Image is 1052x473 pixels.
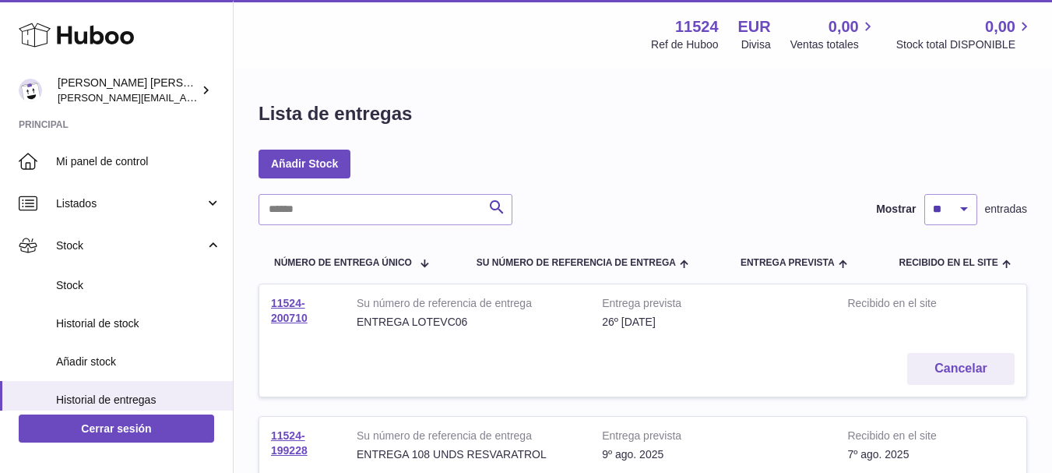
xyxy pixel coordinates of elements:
div: Divisa [741,37,771,52]
span: Stock [56,238,205,253]
strong: Entrega prevista [602,296,824,315]
span: Añadir stock [56,355,221,369]
a: 0,00 Ventas totales [790,16,877,52]
a: 0,00 Stock total DISPONIBLE [896,16,1033,52]
div: ENTREGA LOTEVC06 [357,315,579,330]
div: ENTREGA 108 UNDS RESVARATROL [357,447,579,462]
span: Stock total DISPONIBLE [896,37,1033,52]
div: [PERSON_NAME] [PERSON_NAME] [58,76,198,105]
span: Stock [56,278,221,293]
div: Ref de Huboo [651,37,718,52]
a: Cerrar sesión [19,415,214,443]
h1: Lista de entregas [259,101,412,126]
label: Mostrar [876,202,916,217]
strong: Entrega prevista [602,429,824,447]
span: Listados [56,196,205,211]
a: 11524-199228 [271,429,308,457]
span: [PERSON_NAME][EMAIL_ADDRESS][DOMAIN_NAME] [58,91,312,104]
strong: Recibido en el site [847,296,962,315]
button: Cancelar [907,353,1015,385]
span: Historial de stock [56,316,221,331]
a: Añadir Stock [259,150,350,178]
span: Número de entrega único [274,258,412,268]
span: Historial de entregas [56,393,221,408]
span: 7º ago. 2025 [847,448,909,461]
span: 0,00 [829,16,859,37]
strong: Su número de referencia de entrega [357,429,579,447]
strong: EUR [738,16,771,37]
strong: Su número de referencia de entrega [357,296,579,315]
span: Ventas totales [790,37,877,52]
div: 9º ago. 2025 [602,447,824,462]
span: Entrega prevista [741,258,835,268]
img: marie@teitv.com [19,79,42,102]
a: 11524-200710 [271,297,308,324]
div: 26º [DATE] [602,315,824,330]
span: Mi panel de control [56,154,221,169]
strong: Recibido en el site [847,429,962,447]
span: Recibido en el site [899,258,998,268]
strong: 11524 [675,16,719,37]
span: 0,00 [985,16,1015,37]
span: entradas [985,202,1027,217]
span: Su número de referencia de entrega [477,258,676,268]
